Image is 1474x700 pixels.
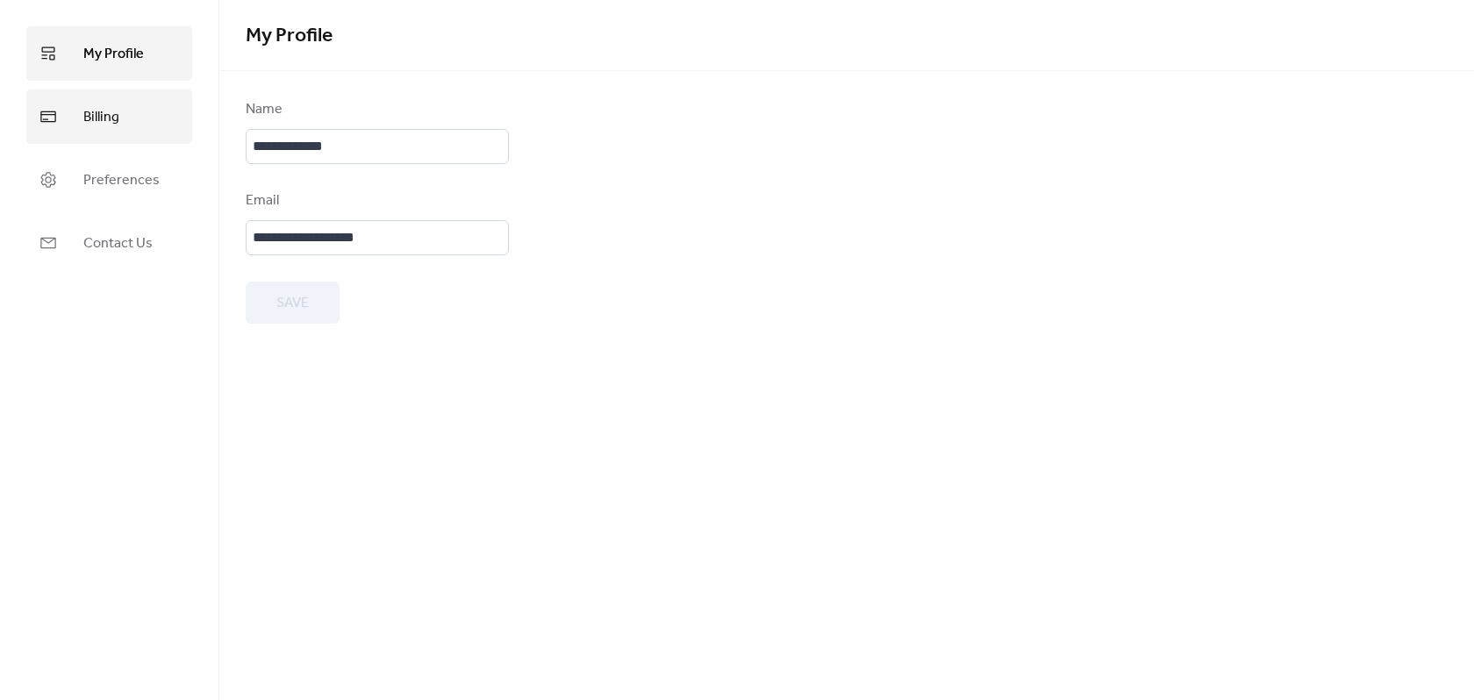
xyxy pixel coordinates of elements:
span: My Profile [246,17,333,55]
a: Preferences [26,153,192,207]
a: Billing [26,89,192,144]
span: Contact Us [83,230,153,258]
div: Name [246,99,505,120]
span: Preferences [83,167,160,195]
span: Billing [83,104,119,132]
div: Email [246,190,505,211]
a: My Profile [26,26,192,81]
span: My Profile [83,40,144,68]
a: Contact Us [26,216,192,270]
